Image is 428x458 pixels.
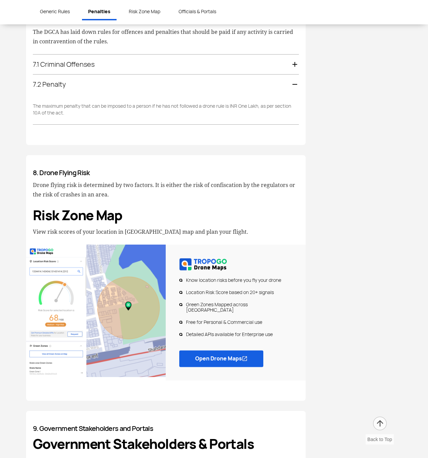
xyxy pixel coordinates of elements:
img: Risk Zone Map [26,245,166,377]
a: Penalties [82,4,117,20]
li: Location Risk Score based on 20+ signals [179,289,292,295]
div: 7.2 Penalty [33,75,299,94]
li: Green Zones Mapped across [GEOGRAPHIC_DATA] [179,301,292,312]
li: Detailed APIs available for Enterprise use [179,331,292,337]
a: Open Drone Maps [179,350,263,367]
h4: 8. Drone Flying Risk [33,169,299,177]
div: 7.1 Criminal Offenses [33,55,299,74]
h3: Risk Zone Map [33,207,299,224]
img: Risk Zone Map [179,258,227,270]
li: Know location risks before you fly your drone [179,277,292,283]
a: Officials & Portals [172,4,222,19]
p: The DGCA has laid down rules for offences and penalties that should be paid if any activity is ca... [33,27,299,46]
p: View risk scores of your location in [GEOGRAPHIC_DATA] map and plan your flight. [33,227,299,236]
img: ic_link.png [242,356,247,361]
div: Back to Top [366,434,394,444]
h3: Government Stakeholders & Portals [33,436,299,452]
img: ic_arrow-up.png [372,416,387,431]
li: Free for Personal & Commercial use [179,319,292,325]
p: Drone flying risk is determined by two factors. It is either the risk of confiscation by the regu... [33,180,299,199]
a: Generic Rules [34,4,76,19]
a: Risk Zone Map [123,4,166,19]
p: The maximum penalty that can be imposed to a person if he has not followed a drone rule is INR On... [33,103,299,116]
h4: 9. Government Stakeholders and Portals [33,424,299,433]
